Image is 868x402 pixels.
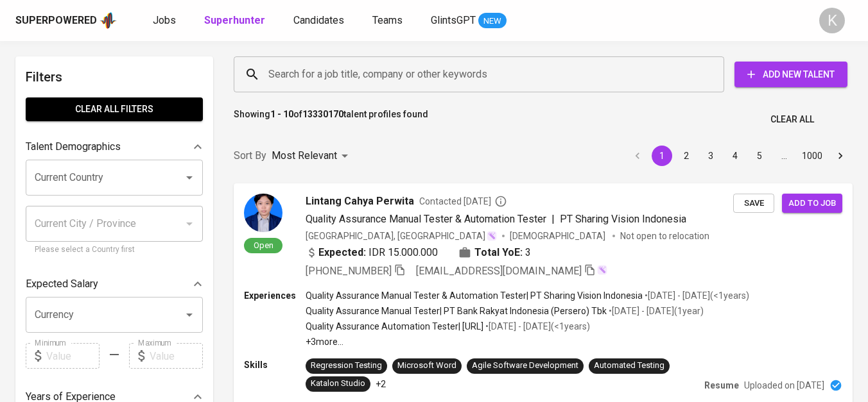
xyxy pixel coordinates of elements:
[782,194,842,214] button: Add to job
[734,62,847,87] button: Add New Talent
[180,169,198,187] button: Open
[652,146,672,166] button: page 1
[306,230,497,242] div: [GEOGRAPHIC_DATA], [GEOGRAPHIC_DATA]
[15,11,117,30] a: Superpoweredapp logo
[733,194,774,214] button: Save
[311,360,382,372] div: Regression Testing
[153,13,178,29] a: Jobs
[153,14,176,26] span: Jobs
[478,15,507,28] span: NEW
[376,378,386,390] p: +2
[487,231,497,241] img: magic_wand.svg
[270,109,293,119] b: 1 - 10
[745,67,837,83] span: Add New Talent
[272,148,337,163] p: Most Relevant
[26,67,203,87] h6: Filters
[416,265,582,277] span: [EMAIL_ADDRESS][DOMAIN_NAME]
[676,146,697,166] button: Go to page 2
[26,276,98,292] p: Expected Salary
[204,14,265,26] b: Superhunter
[180,306,198,324] button: Open
[643,289,749,302] p: • [DATE] - [DATE] ( <1 years )
[244,289,306,302] p: Experiences
[204,13,268,29] a: Superhunter
[35,244,194,256] p: Please select a Country first
[293,14,344,26] span: Candidates
[306,265,392,277] span: [PHONE_NUMBER]
[740,196,768,211] span: Save
[749,146,770,166] button: Go to page 5
[704,379,739,392] p: Resume
[774,149,794,162] div: …
[483,320,590,333] p: • [DATE] - [DATE] ( <1 years )
[397,360,456,372] div: Microsoft Word
[431,13,507,29] a: GlintsGPT NEW
[306,289,643,302] p: Quality Assurance Manual Tester & Automation Tester | PT Sharing Vision Indonesia
[419,195,507,208] span: Contacted [DATE]
[100,11,117,30] img: app logo
[744,379,824,392] p: Uploaded on [DATE]
[272,144,352,168] div: Most Relevant
[306,213,546,225] span: Quality Assurance Manual Tester & Automation Tester
[26,97,203,121] button: Clear All filters
[26,139,121,155] p: Talent Demographics
[725,146,745,166] button: Go to page 4
[36,101,193,117] span: Clear All filters
[788,196,836,211] span: Add to job
[765,108,819,131] button: Clear All
[306,335,749,348] p: +3 more ...
[494,195,507,208] svg: By Batam recruiter
[819,8,845,33] div: K
[15,13,97,28] div: Superpowered
[560,213,686,225] span: PT Sharing Vision Indonesia
[472,360,578,372] div: Agile Software Development
[372,14,403,26] span: Teams
[625,146,853,166] nav: pagination navigation
[26,271,203,297] div: Expected Salary
[306,305,607,317] p: Quality Assurance Manual Tester | PT Bank Rakyat Indonesia (Persero) Tbk
[770,112,814,128] span: Clear All
[306,320,483,333] p: Quality Assurance Automation Tester | [URL]
[510,230,607,242] span: [DEMOGRAPHIC_DATA]
[620,230,709,242] p: Not open to relocation
[306,194,414,209] span: Lintang Cahya Perwita
[318,245,366,260] b: Expected:
[830,146,851,166] button: Go to next page
[607,305,704,317] p: • [DATE] - [DATE] ( 1 year )
[234,148,266,163] p: Sort By
[244,358,306,371] p: Skills
[26,134,203,160] div: Talent Demographics
[372,13,405,29] a: Teams
[234,108,428,131] p: Showing of talent profiles found
[597,265,607,275] img: magic_wand.svg
[302,109,343,119] b: 13330170
[311,378,365,390] div: Katalon Studio
[306,245,438,260] div: IDR 15.000.000
[150,343,203,369] input: Value
[551,212,555,227] span: |
[525,245,531,260] span: 3
[244,194,282,232] img: 2949ce7d669c6a87ebe6677609fc0873.jpg
[431,14,476,26] span: GlintsGPT
[293,13,347,29] a: Candidates
[46,343,100,369] input: Value
[474,245,523,260] b: Total YoE:
[700,146,721,166] button: Go to page 3
[594,360,664,372] div: Automated Testing
[248,240,279,251] span: Open
[798,146,826,166] button: Go to page 1000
